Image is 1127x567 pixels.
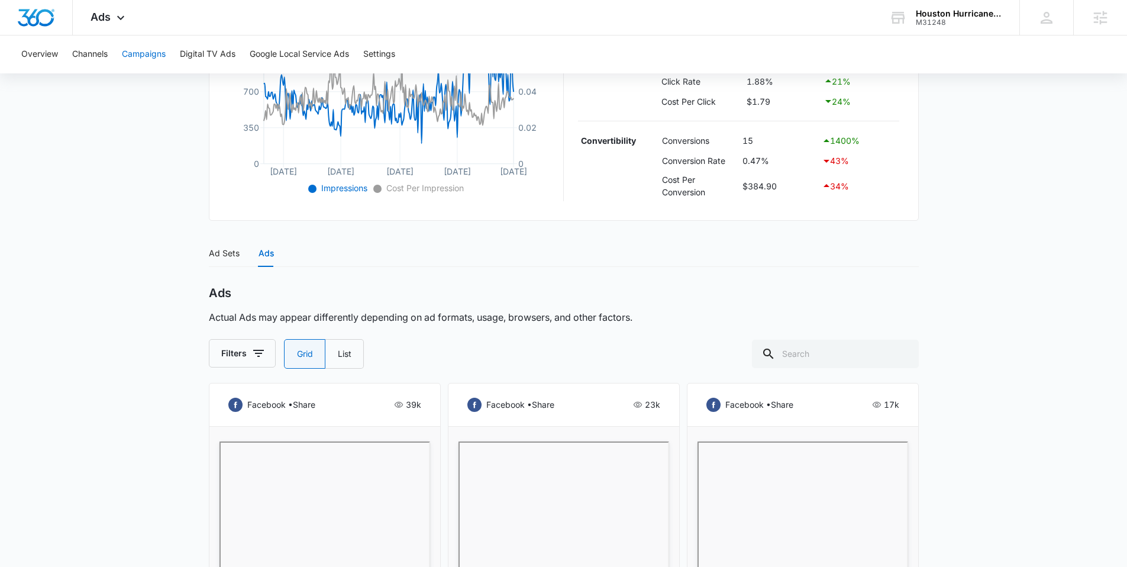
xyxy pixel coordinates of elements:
[386,166,414,176] tspan: [DATE]
[659,170,740,201] td: Cost Per Conversion
[500,166,527,176] tspan: [DATE]
[916,18,1002,27] div: account id
[209,339,276,368] button: Filters
[740,151,819,171] td: 0.47%
[740,131,819,151] td: 15
[325,339,364,369] label: List
[486,398,554,411] p: facebook • share
[706,398,721,412] img: facebook
[253,159,259,169] tspan: 0
[822,134,896,148] div: 1400 %
[518,159,524,169] tspan: 0
[243,86,259,96] tspan: 700
[752,340,919,368] input: Search
[406,398,421,411] p: 39k
[645,398,660,411] p: 23k
[243,123,259,133] tspan: 350
[180,36,235,73] button: Digital TV Ads
[518,86,537,96] tspan: 0.04
[228,398,243,412] img: facebook
[250,36,349,73] button: Google Local Service Ads
[744,71,821,91] td: 1.88%
[659,131,740,151] td: Conversions
[658,91,744,111] td: Cost Per Click
[209,310,632,325] p: Actual Ads may appear differently depending on ad formats, usage, browsers, and other factors.
[270,166,297,176] tspan: [DATE]
[467,398,482,412] img: facebook
[744,91,821,111] td: $1.79
[284,339,325,369] label: Grid
[824,74,896,88] div: 21 %
[122,36,166,73] button: Campaigns
[209,286,231,301] h2: Ads
[384,183,464,193] span: Cost Per Impression
[581,136,636,146] strong: Convertibility
[259,247,274,260] div: Ads
[822,179,896,193] div: 34 %
[725,398,793,411] p: facebook • share
[319,183,367,193] span: Impressions
[884,398,899,411] p: 17k
[740,170,819,201] td: $384.90
[822,154,896,168] div: 43 %
[363,36,395,73] button: Settings
[91,11,111,23] span: Ads
[916,9,1002,18] div: account name
[327,166,354,176] tspan: [DATE]
[518,123,537,133] tspan: 0.02
[72,36,108,73] button: Channels
[444,166,471,176] tspan: [DATE]
[659,151,740,171] td: Conversion Rate
[247,398,315,411] p: facebook • share
[209,247,240,260] div: Ad Sets
[824,94,896,108] div: 24 %
[21,36,58,73] button: Overview
[658,71,744,91] td: Click Rate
